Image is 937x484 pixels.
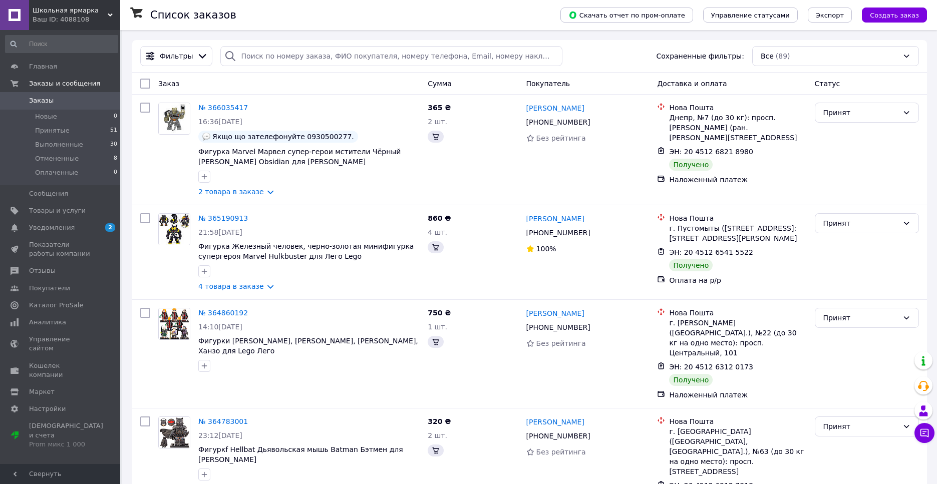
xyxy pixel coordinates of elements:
[669,426,806,476] div: г. [GEOGRAPHIC_DATA] ([GEOGRAPHIC_DATA], [GEOGRAPHIC_DATA].), №63 (до 30 кг на одно место): просп...
[105,223,115,232] span: 2
[29,301,83,310] span: Каталог ProSale
[669,390,806,400] div: Наложенный платеж
[29,206,86,215] span: Товары и услуги
[657,51,744,61] span: Сохраненные фильтры:
[198,282,264,290] a: 4 товара в заказе
[159,308,190,339] img: Фото товару
[198,445,403,463] a: Фигуркf Hellbat Дьявольская мышь Batman Бэтмен для [PERSON_NAME]
[198,337,418,355] a: Фигурки [PERSON_NAME], [PERSON_NAME], [PERSON_NAME], Ханзо для Lego Лего
[29,223,75,232] span: Уведомления
[158,80,179,88] span: Заказ
[158,308,190,340] a: Фото товару
[669,113,806,143] div: Днепр, №7 (до 30 кг): просп. [PERSON_NAME] (ран. [PERSON_NAME][STREET_ADDRESS]
[823,421,898,432] div: Принят
[202,133,210,141] img: :speech_balloon:
[29,189,68,198] span: Сообщения
[29,361,93,379] span: Кошелек компании
[669,148,753,156] span: ЭН: 20 4512 6821 8980
[198,214,248,222] a: № 365190913
[428,323,447,331] span: 1 шт.
[428,214,451,222] span: 860 ₴
[669,213,806,223] div: Нова Пошта
[29,79,100,88] span: Заказы и сообщения
[428,417,451,425] span: 320 ₴
[524,115,592,129] div: [PHONE_NUMBER]
[428,431,447,439] span: 2 шт.
[914,423,934,443] button: Чат с покупателем
[428,80,452,88] span: Сумма
[198,104,248,112] a: № 366035417
[823,312,898,323] div: Принят
[220,46,562,66] input: Поиск по номеру заказа, ФИО покупателя, номеру телефона, Email, номеру накладной
[198,309,248,317] a: № 364860192
[158,103,190,135] a: Фото товару
[428,309,451,317] span: 750 ₴
[29,335,93,353] span: Управление сайтом
[536,245,556,253] span: 100%
[29,96,54,105] span: Заказы
[669,275,806,285] div: Оплата на р/р
[158,213,190,245] a: Фото товару
[114,154,117,163] span: 8
[198,148,401,166] a: Фигурка Marvel Марвел супер-герои мстители Чёрный [PERSON_NAME] Obsidian для [PERSON_NAME]
[428,228,447,236] span: 4 шт.
[669,248,753,256] span: ЭН: 20 4512 6541 5522
[160,51,193,61] span: Фильтры
[669,223,806,243] div: г. Пустомыты ([STREET_ADDRESS]: [STREET_ADDRESS][PERSON_NAME]
[150,9,236,21] h1: Список заказов
[808,8,852,23] button: Экспорт
[35,140,83,149] span: Выполненные
[428,118,447,126] span: 2 шт.
[711,12,790,19] span: Управление статусами
[198,188,264,196] a: 2 товара в заказе
[198,242,414,260] span: Фигурка Железный человек, черно-золотая минифигурка супергероя Marvel Hulkbuster для Лего Lego
[33,15,120,24] div: Ваш ID: 4088108
[852,11,927,19] a: Создать заказ
[568,11,685,20] span: Скачать отчет по пром-оплате
[198,228,242,236] span: 21:58[DATE]
[669,103,806,113] div: Нова Пошта
[35,126,70,135] span: Принятые
[776,52,790,60] span: (89)
[33,6,108,15] span: Школьная ярмарка
[29,62,57,71] span: Главная
[35,168,78,177] span: Оплаченные
[526,80,570,88] span: Покупатель
[536,448,586,456] span: Без рейтинга
[669,159,713,171] div: Получено
[526,214,584,224] a: [PERSON_NAME]
[29,421,103,449] span: [DEMOGRAPHIC_DATA] и счета
[110,126,117,135] span: 51
[198,417,248,425] a: № 364783001
[159,214,190,245] img: Фото товару
[524,226,592,240] div: [PHONE_NUMBER]
[29,387,55,396] span: Маркет
[823,218,898,229] div: Принят
[526,308,584,318] a: [PERSON_NAME]
[524,429,592,443] div: [PHONE_NUMBER]
[669,374,713,386] div: Получено
[815,80,840,88] span: Статус
[29,440,103,449] div: Prom микс 1 000
[536,339,586,347] span: Без рейтинга
[862,8,927,23] button: Создать заказ
[703,8,798,23] button: Управление статусами
[816,12,844,19] span: Экспорт
[657,80,727,88] span: Доставка и оплата
[110,140,117,149] span: 30
[29,266,56,275] span: Отзывы
[524,320,592,334] div: [PHONE_NUMBER]
[526,417,584,427] a: [PERSON_NAME]
[35,154,79,163] span: Отмененные
[114,168,117,177] span: 0
[198,118,242,126] span: 16:36[DATE]
[428,104,451,112] span: 365 ₴
[669,259,713,271] div: Получено
[870,12,919,19] span: Создать заказ
[159,103,190,134] img: Фото товару
[761,51,774,61] span: Все
[823,107,898,118] div: Принят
